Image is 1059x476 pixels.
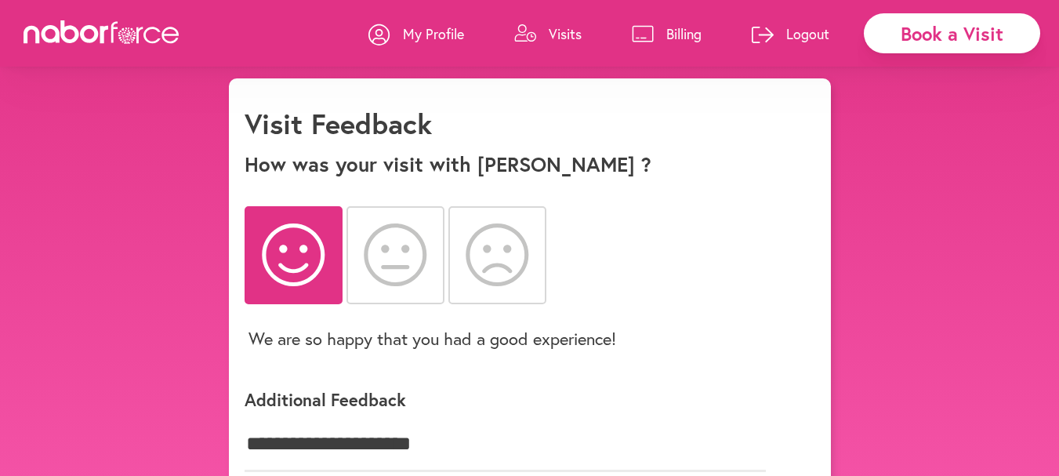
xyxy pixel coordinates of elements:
div: Book a Visit [864,13,1040,53]
p: My Profile [403,24,464,43]
p: We are so happy that you had a good experience! [248,327,616,350]
p: Billing [666,24,702,43]
a: My Profile [368,10,464,57]
p: Logout [786,24,829,43]
a: Visits [514,10,582,57]
a: Billing [632,10,702,57]
p: Additional Feedback [245,388,793,411]
p: How was your visit with [PERSON_NAME] ? [245,152,815,176]
a: Logout [752,10,829,57]
p: Visits [549,24,582,43]
h1: Visit Feedback [245,107,432,140]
